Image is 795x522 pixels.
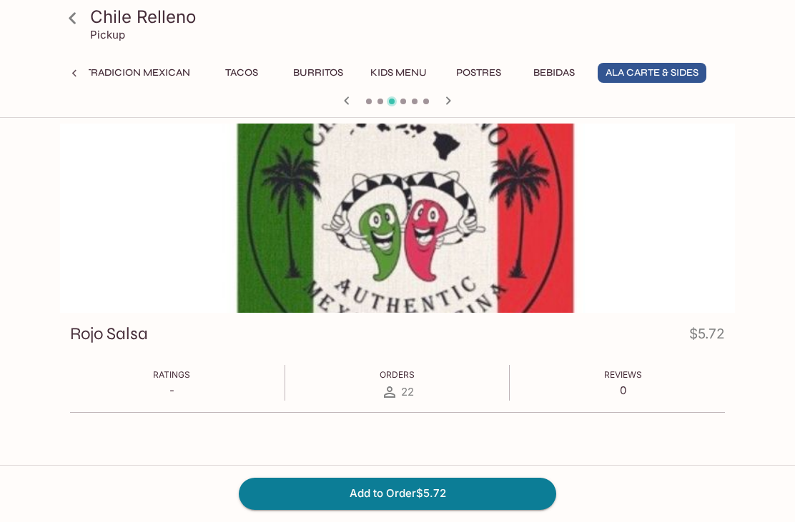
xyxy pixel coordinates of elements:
[401,385,414,398] span: 22
[153,383,190,397] p: -
[446,63,510,83] button: Postres
[604,369,642,380] span: Reviews
[598,63,706,83] button: Ala Carte & Sides
[522,63,586,83] button: Bebidas
[239,478,556,509] button: Add to Order$5.72
[209,63,274,83] button: Tacos
[689,323,725,351] h4: $5.72
[90,6,729,28] h3: Chile Relleno
[604,383,642,397] p: 0
[285,63,351,83] button: Burritos
[90,28,125,41] p: Pickup
[380,369,415,380] span: Orders
[64,63,198,83] button: La Tradicion Mexican
[362,63,435,83] button: Kids Menu
[60,124,735,313] div: Rojo Salsa
[70,323,148,345] h3: Rojo Salsa
[153,369,190,380] span: Ratings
